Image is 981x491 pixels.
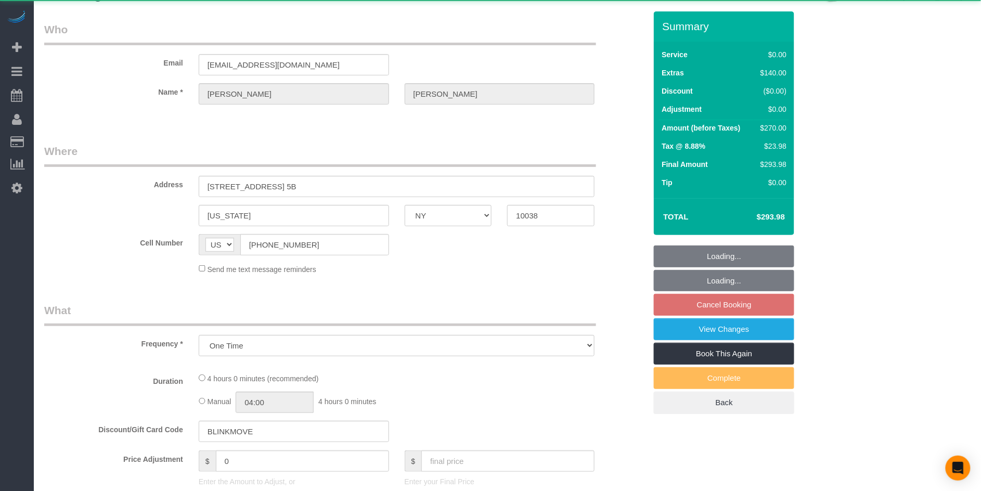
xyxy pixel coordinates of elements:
[662,141,705,151] label: Tax @ 8.88%
[756,159,786,170] div: $293.98
[507,205,595,226] input: Zip Code
[662,68,684,78] label: Extras
[36,372,191,386] label: Duration
[6,10,27,25] img: Automaid Logo
[36,234,191,248] label: Cell Number
[662,49,688,60] label: Service
[726,213,785,222] h4: $293.98
[405,83,595,105] input: Last Name
[662,86,693,96] label: Discount
[756,86,786,96] div: ($0.00)
[756,49,786,60] div: $0.00
[756,123,786,133] div: $270.00
[756,68,786,78] div: $140.00
[421,450,595,472] input: final price
[208,374,319,383] span: 4 hours 0 minutes (recommended)
[662,104,702,114] label: Adjustment
[36,176,191,190] label: Address
[36,450,191,464] label: Price Adjustment
[756,141,786,151] div: $23.98
[318,397,376,406] span: 4 hours 0 minutes
[405,476,595,487] p: Enter your Final Price
[199,54,389,75] input: Email
[199,450,216,472] span: $
[946,456,971,481] div: Open Intercom Messenger
[36,421,191,435] label: Discount/Gift Card Code
[44,303,596,326] legend: What
[662,123,740,133] label: Amount (before Taxes)
[44,144,596,167] legend: Where
[36,335,191,349] label: Frequency *
[654,392,794,414] a: Back
[654,318,794,340] a: View Changes
[199,205,389,226] input: City
[208,265,316,273] span: Send me text message reminders
[199,83,389,105] input: First Name
[36,83,191,97] label: Name *
[654,343,794,365] a: Book This Again
[199,476,389,487] p: Enter the Amount to Adjust, or
[405,450,422,472] span: $
[662,159,708,170] label: Final Amount
[44,22,596,45] legend: Who
[208,397,231,406] span: Manual
[240,234,389,255] input: Cell Number
[36,54,191,68] label: Email
[662,177,673,188] label: Tip
[662,20,789,32] h3: Summary
[756,177,786,188] div: $0.00
[663,212,689,221] strong: Total
[756,104,786,114] div: $0.00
